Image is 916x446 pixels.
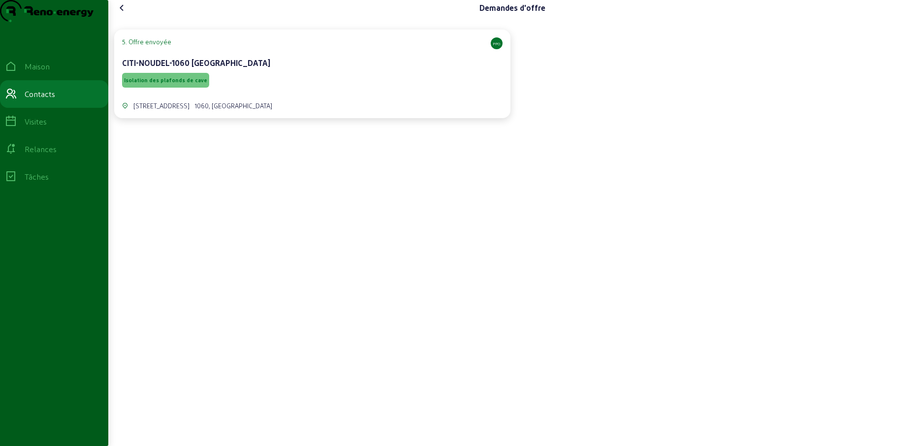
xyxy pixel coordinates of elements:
[25,89,55,98] font: Contacts
[479,3,545,12] font: Demandes d'offre
[25,172,49,181] font: Tâches
[25,62,50,71] font: Maison
[194,102,272,109] font: 1060, [GEOGRAPHIC_DATA]
[133,102,190,109] font: [STREET_ADDRESS]
[124,77,207,83] font: Isolation des plafonds de cave
[493,41,500,46] font: PPO
[25,144,57,154] font: Relances
[25,117,47,126] font: Visites
[122,38,171,45] font: 5. Offre envoyée
[122,58,270,67] font: CITI-NOUDEL-1060 [GEOGRAPHIC_DATA]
